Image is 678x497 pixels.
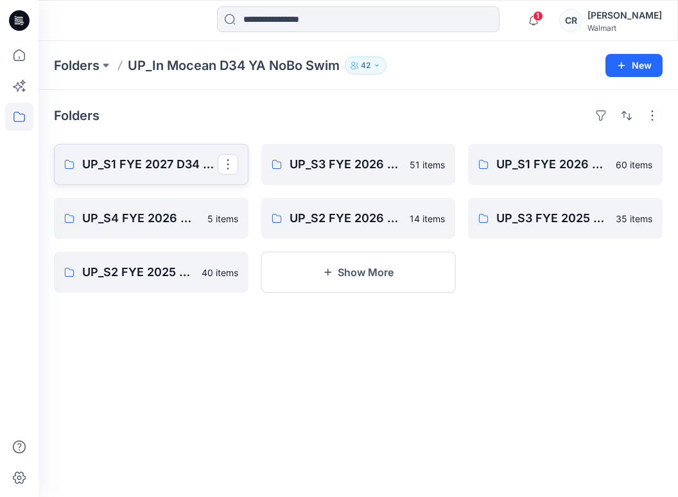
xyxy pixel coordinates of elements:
a: UP_S1 FYE 2027 D34 YA NoBo Swim InMocean [54,144,248,185]
p: UP_In Mocean D34 YA NoBo Swim [128,57,340,74]
p: UP_S2 FYE 2026 D34 YA NoBo Swim InMocean [290,209,403,227]
a: UP_S3 FYE 2025 D34 YA NoBo Swim InMocean35 items [468,198,663,239]
div: CR [559,9,582,32]
a: UP_S2 FYE 2026 D34 YA NoBo Swim InMocean14 items [261,198,456,239]
p: 14 items [410,212,445,225]
a: UP_S3 FYE 2026 D34 YA NoBo Swim InMocean51 items [261,144,456,185]
div: [PERSON_NAME] [587,8,662,23]
p: 60 items [616,158,652,171]
p: 5 items [207,212,238,225]
p: UP_S1 FYE 2026 D34 YA NoBo Swim InMocean [496,155,608,173]
p: UP_S2 FYE 2025 D34 YA NoBo Swim InMocean [82,263,194,281]
h4: Folders [54,108,100,123]
p: 51 items [410,158,445,171]
a: UP_S1 FYE 2026 D34 YA NoBo Swim InMocean60 items [468,144,663,185]
p: UP_S4 FYE 2026 D34 YA NoBo Swim InMocean [82,209,200,227]
p: 40 items [202,266,238,279]
a: UP_S2 FYE 2025 D34 YA NoBo Swim InMocean40 items [54,252,248,293]
a: Folders [54,57,100,74]
button: New [605,54,663,77]
p: UP_S3 FYE 2025 D34 YA NoBo Swim InMocean [496,209,608,227]
p: 35 items [616,212,652,225]
p: 42 [361,58,370,73]
p: UP_S3 FYE 2026 D34 YA NoBo Swim InMocean [290,155,403,173]
p: UP_S1 FYE 2027 D34 YA NoBo Swim InMocean [82,155,218,173]
button: 42 [345,57,387,74]
button: Show More [261,252,456,293]
a: UP_S4 FYE 2026 D34 YA NoBo Swim InMocean5 items [54,198,248,239]
div: Walmart [587,23,662,33]
span: 1 [533,11,543,21]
